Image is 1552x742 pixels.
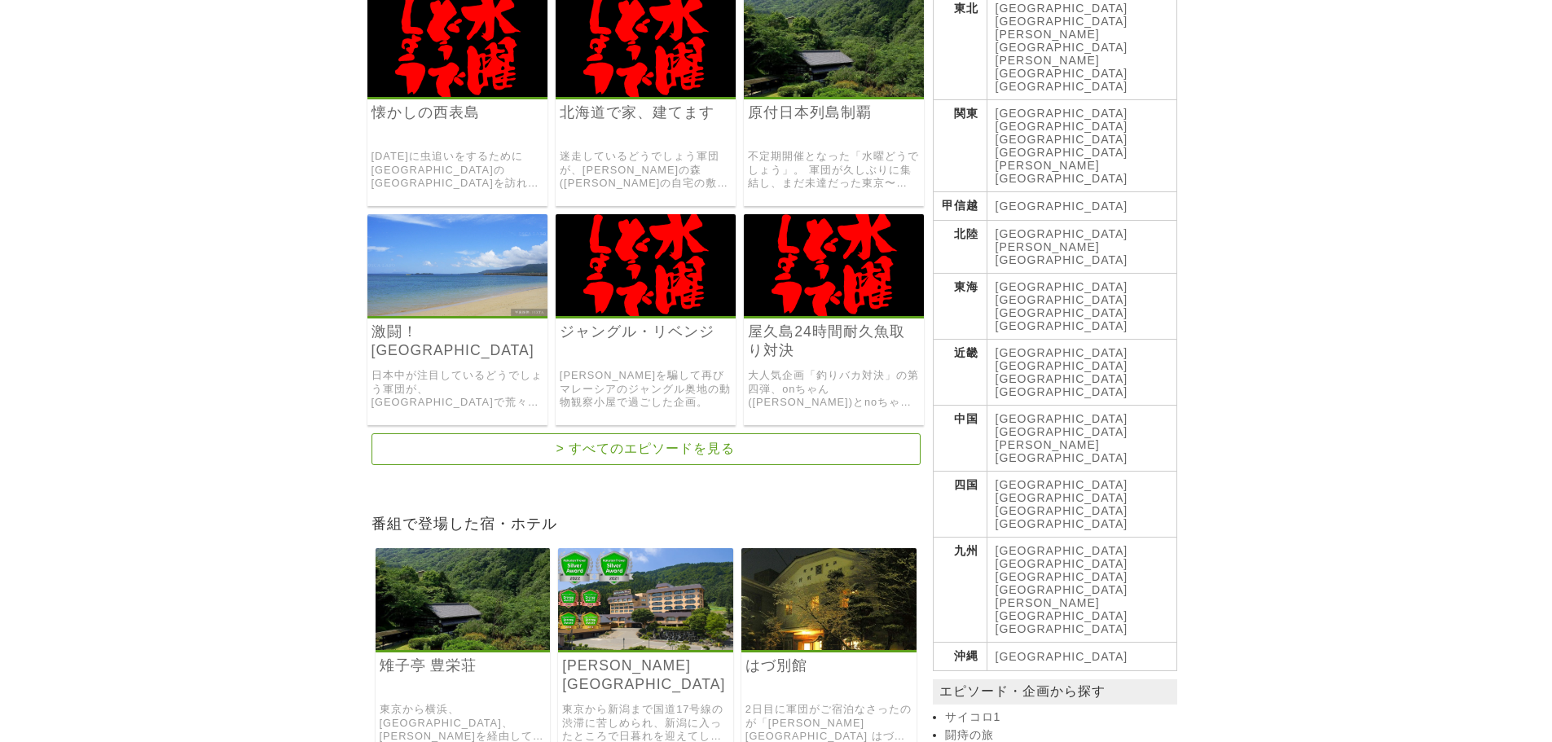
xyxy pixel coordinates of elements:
a: > すべてのエピソードを見る [372,433,921,465]
a: はづ別館 [741,639,917,652]
a: 水曜どうでしょう 激闘！西表島 [367,305,547,318]
a: [GEOGRAPHIC_DATA] [996,622,1128,635]
a: [GEOGRAPHIC_DATA] [996,15,1128,28]
a: 水曜どうでしょう 懐かしの西表島 [367,86,547,99]
a: [GEOGRAPHIC_DATA] [996,107,1128,120]
a: [GEOGRAPHIC_DATA] [996,491,1128,504]
a: [GEOGRAPHIC_DATA] [996,544,1128,557]
a: [PERSON_NAME][GEOGRAPHIC_DATA] [996,54,1128,80]
a: [DATE]に虫追いをするために[GEOGRAPHIC_DATA]の[GEOGRAPHIC_DATA]を訪れた際に、現地ガイドのロビンソンに振り回されまくったどうでしょう軍団。 そんな[PERS... [372,150,543,191]
a: [GEOGRAPHIC_DATA] [996,346,1128,359]
h2: 番組で登場した宿・ホテル [367,510,925,536]
a: [PERSON_NAME]を騙して再びマレーシアのジャングル奥地の動物観察小屋で過ごした企画。 [560,369,732,410]
th: 東海 [933,274,987,340]
a: 越後湯沢温泉 湯沢グランドホテル [558,639,733,652]
a: [GEOGRAPHIC_DATA] [996,319,1128,332]
a: [GEOGRAPHIC_DATA] [996,583,1128,596]
a: [GEOGRAPHIC_DATA] [996,517,1128,530]
th: 中国 [933,406,987,472]
a: [GEOGRAPHIC_DATA] [996,2,1128,15]
a: [GEOGRAPHIC_DATA] [996,478,1128,491]
img: icon-320px.png [744,214,924,316]
a: [PERSON_NAME][GEOGRAPHIC_DATA] [996,596,1128,622]
a: [GEOGRAPHIC_DATA] [996,80,1128,93]
th: 関東 [933,100,987,192]
a: 水曜どうでしょう 北海道で家、建てます [556,86,736,99]
a: 不定期開催となった「水曜どうでしょう」。 軍団が久しぶりに集結し、まだ未達だった東京〜[GEOGRAPHIC_DATA]までを原付で横断した原付企画。 [748,150,920,191]
a: [GEOGRAPHIC_DATA] [996,293,1128,306]
th: 四国 [933,472,987,538]
a: [GEOGRAPHIC_DATA] [996,570,1128,583]
a: 北海道で家、建てます [560,103,732,122]
a: [GEOGRAPHIC_DATA] [996,120,1128,133]
a: 水曜どうでしょう 釣りバカグランドチャンピオン大会 屋久島24時間耐久魚取り対決 [744,305,924,318]
th: 北陸 [933,221,987,274]
a: [PERSON_NAME][GEOGRAPHIC_DATA] [996,28,1128,54]
a: [GEOGRAPHIC_DATA] [996,385,1128,398]
a: [GEOGRAPHIC_DATA] [996,146,1128,159]
a: 屋久島24時間耐久魚取り対決 [748,323,920,360]
th: 九州 [933,538,987,643]
a: 水曜どうでしょう 原付日本列島制覇 [744,86,924,99]
a: [GEOGRAPHIC_DATA] [996,200,1128,213]
a: [GEOGRAPHIC_DATA] [996,557,1128,570]
a: [GEOGRAPHIC_DATA] [996,280,1128,293]
img: OMwY0xcOm6V2duu.jpg [367,214,547,316]
a: 日本中が注目しているどうでしょう軍団が、[GEOGRAPHIC_DATA]で荒々しく牛に追われるかと思いきや、虫追い祭りということで[GEOGRAPHIC_DATA]に上陸し、現地ガイドのロビン... [372,369,543,410]
a: [PERSON_NAME][GEOGRAPHIC_DATA] [996,438,1128,464]
a: 原付日本列島制覇 [748,103,920,122]
a: [PERSON_NAME] [996,159,1100,172]
img: 130071.jpg [741,548,917,650]
p: エピソード・企画から探す [933,679,1177,705]
a: ジャングル・リベンジ [560,323,732,341]
a: 大人気企画「釣りバカ対決」の第四弾、onちゃん([PERSON_NAME])とnoちゃん([PERSON_NAME])を迎え、世界遺産屋久島で24時間耐久の釣り対決を実施した企画。 [748,369,920,410]
a: 雉子亭 豊栄荘 [380,656,547,675]
img: 19256.jpg [376,548,551,650]
a: 雉子亭 豊栄荘 [376,639,551,652]
a: はづ別館 [745,656,912,675]
th: 近畿 [933,340,987,406]
a: 水曜どうでしょう ジャングル・リベンジ [556,305,736,318]
a: [GEOGRAPHIC_DATA] [996,650,1128,663]
a: サイコロ1 [945,710,1173,725]
a: [GEOGRAPHIC_DATA] [996,172,1128,185]
th: 甲信越 [933,192,987,221]
a: [GEOGRAPHIC_DATA] [996,133,1128,146]
a: 激闘！[GEOGRAPHIC_DATA] [372,323,543,360]
th: 沖縄 [933,643,987,671]
a: [GEOGRAPHIC_DATA] [996,425,1128,438]
a: [PERSON_NAME][GEOGRAPHIC_DATA] [996,240,1128,266]
a: [GEOGRAPHIC_DATA] [996,412,1128,425]
img: icon-320px.png [556,214,736,316]
a: [PERSON_NAME][GEOGRAPHIC_DATA] [562,656,729,694]
a: [GEOGRAPHIC_DATA] [996,372,1128,385]
a: [GEOGRAPHIC_DATA] [996,306,1128,319]
img: 38764.jpg [558,548,733,650]
a: [GEOGRAPHIC_DATA] [996,504,1128,517]
a: [GEOGRAPHIC_DATA] [996,359,1128,372]
a: 迷走しているどうでしょう軍団が、[PERSON_NAME]の森([PERSON_NAME]の自宅の敷地)にツリーハウス「レイクサイドリゾート どうでしょうハウス」を作った企画。 [560,150,732,191]
a: 懐かしの西表島 [372,103,543,122]
a: [GEOGRAPHIC_DATA] [996,227,1128,240]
